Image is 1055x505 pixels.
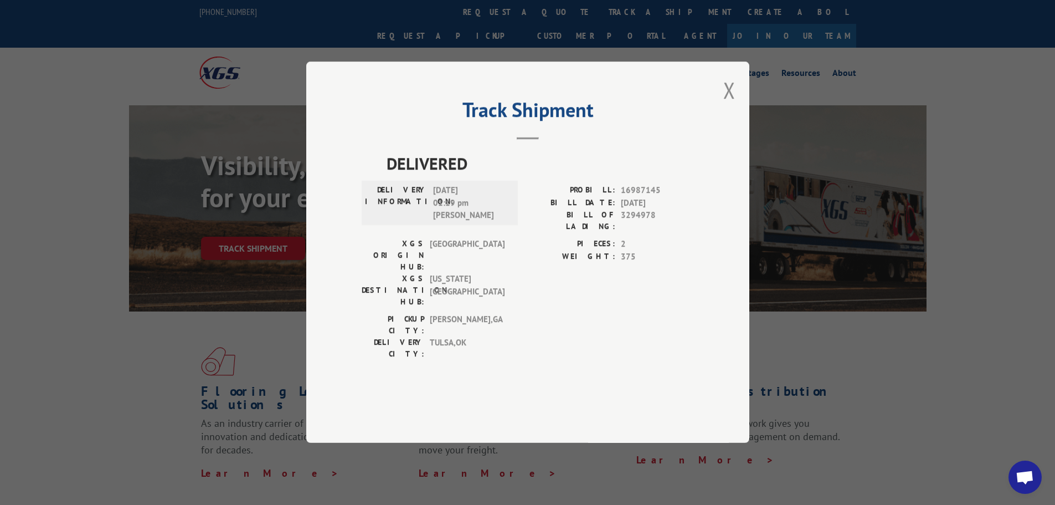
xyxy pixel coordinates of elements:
[1008,461,1042,494] div: Open chat
[362,273,424,308] label: XGS DESTINATION HUB:
[528,238,615,251] label: PIECES:
[362,238,424,273] label: XGS ORIGIN HUB:
[362,337,424,360] label: DELIVERY CITY:
[723,75,735,105] button: Close modal
[362,314,424,337] label: PICKUP CITY:
[433,185,508,222] span: [DATE] 01:19 pm [PERSON_NAME]
[430,337,505,360] span: TULSA , OK
[430,238,505,273] span: [GEOGRAPHIC_DATA]
[430,314,505,337] span: [PERSON_NAME] , GA
[430,273,505,308] span: [US_STATE][GEOGRAPHIC_DATA]
[528,251,615,263] label: WEIGHT:
[528,210,615,233] label: BILL OF LADING:
[621,238,694,251] span: 2
[387,151,694,176] span: DELIVERED
[621,197,694,210] span: [DATE]
[528,185,615,197] label: PROBILL:
[621,210,694,233] span: 3294978
[621,251,694,263] span: 375
[528,197,615,210] label: BILL DATE:
[362,102,694,123] h2: Track Shipment
[365,185,428,222] label: DELIVERY INFORMATION:
[621,185,694,197] span: 16987145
